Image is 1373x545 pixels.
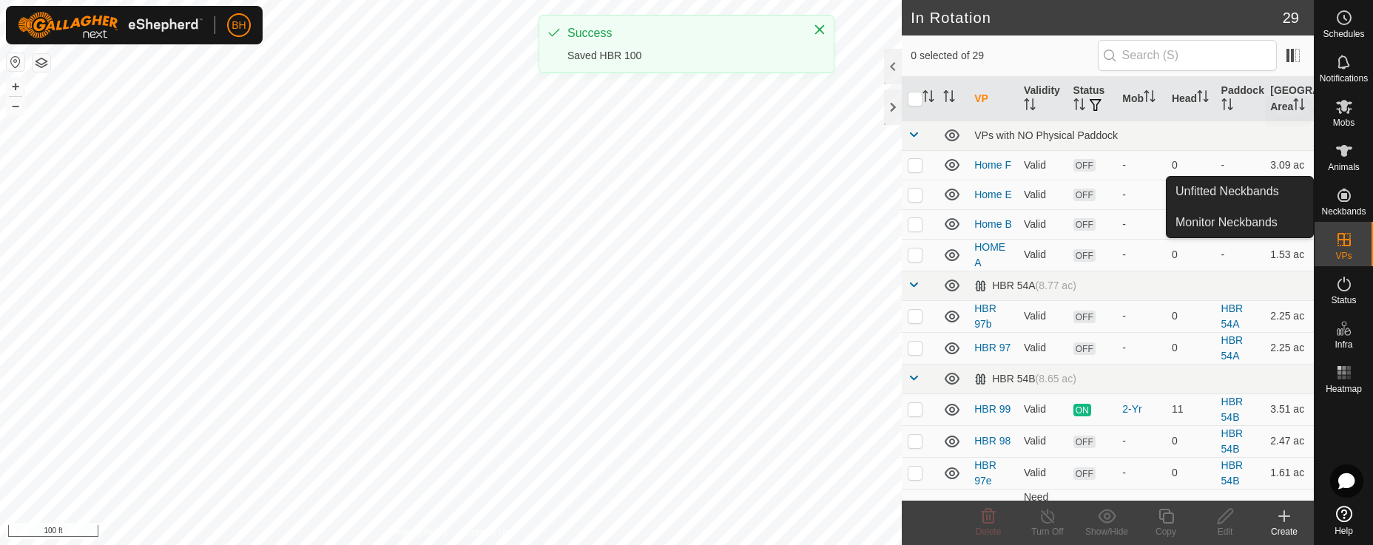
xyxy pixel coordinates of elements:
p-sorticon: Activate to sort [1197,92,1209,104]
img: Gallagher Logo [18,12,203,38]
td: 0 [1166,457,1215,489]
span: (8.65 ac) [1036,373,1076,385]
a: Unfitted Neckbands [1167,177,1313,206]
div: Turn Off [1018,525,1077,538]
td: 0 [1166,332,1215,364]
div: - [1122,465,1160,481]
td: Valid [1018,332,1067,364]
td: 0 [1166,300,1215,332]
div: - [1122,158,1160,173]
td: - [1215,239,1265,271]
td: Valid [1018,150,1067,180]
span: OFF [1073,159,1096,172]
span: OFF [1073,218,1096,231]
span: Monitor Neckbands [1175,214,1278,231]
span: OFF [1073,342,1096,355]
div: - [1122,187,1160,203]
td: 0 [1166,150,1215,180]
div: - [1122,247,1160,263]
a: HBR 97c [974,498,996,526]
td: Valid [1018,393,1067,425]
button: Map Layers [33,54,50,72]
a: Help [1315,500,1373,541]
span: OFF [1073,467,1096,480]
a: HBR 97e [974,459,996,487]
span: Delete [976,527,1002,537]
a: Home E [974,189,1012,200]
button: + [7,78,24,95]
span: Animals [1328,163,1360,172]
input: Search (S) [1098,40,1277,71]
span: Neckbands [1321,207,1366,216]
a: HBR 54B [1221,396,1244,423]
span: Mobs [1333,118,1355,127]
th: [GEOGRAPHIC_DATA] Area [1264,77,1314,121]
td: Need watering point [1018,489,1067,536]
a: Privacy Policy [393,526,448,539]
a: HBR 98 [974,435,1011,447]
div: HBR 54A [974,280,1076,292]
th: Status [1067,77,1117,121]
div: - [1122,340,1160,356]
a: HBR 97b [974,302,996,330]
td: 2.47 ac [1264,425,1314,457]
div: Saved HBR 100 [567,48,798,64]
a: Home B [974,218,1012,230]
div: - [1122,433,1160,449]
div: - [1122,308,1160,324]
p-sorticon: Activate to sort [1293,101,1305,112]
span: OFF [1073,311,1096,323]
td: Valid [1018,239,1067,271]
span: Help [1335,527,1353,535]
td: 0 [1166,239,1215,271]
span: VPs [1335,251,1352,260]
td: 2.25 ac [1264,332,1314,364]
span: ON [1073,404,1091,416]
td: 3.51 ac [1264,393,1314,425]
a: HBR 54B [1221,459,1244,487]
a: Monitor Neckbands [1167,208,1313,237]
p-sorticon: Activate to sort [943,92,955,104]
div: Edit [1195,525,1255,538]
td: Valid [1018,457,1067,489]
td: 0 [1166,425,1215,457]
td: Valid [1018,425,1067,457]
p-sorticon: Activate to sort [1024,101,1036,112]
div: VPs with NO Physical Paddock [974,129,1308,141]
span: 29 [1283,7,1299,29]
span: (8.77 ac) [1036,280,1076,291]
td: Valid [1018,209,1067,239]
div: 2-Yr [1122,402,1160,417]
a: HBR 54B [1221,498,1244,526]
div: Copy [1136,525,1195,538]
td: Valid [1018,300,1067,332]
th: Mob [1116,77,1166,121]
td: Valid [1018,180,1067,209]
th: VP [968,77,1018,121]
span: OFF [1073,189,1096,201]
span: Notifications [1320,74,1368,83]
div: Show/Hide [1077,525,1136,538]
p-sorticon: Activate to sort [1144,92,1156,104]
th: Validity [1018,77,1067,121]
a: HBR 54A [1221,334,1244,362]
td: 1.53 ac [1264,239,1314,271]
a: HBR 97 [974,342,1011,353]
div: Success [567,24,798,42]
button: Close [809,19,830,40]
a: HOME A [974,241,1005,268]
span: BH [232,18,246,33]
span: Status [1331,296,1356,305]
td: 0 [1166,489,1215,536]
td: 3.09 ac [1264,150,1314,180]
div: Create [1255,525,1314,538]
td: 1.61 ac [1264,457,1314,489]
div: - [1122,217,1160,232]
span: OFF [1073,249,1096,262]
span: Infra [1335,340,1352,349]
p-sorticon: Activate to sort [1073,101,1085,112]
a: HBR 54A [1221,302,1244,330]
td: 2.25 ac [1264,300,1314,332]
th: Paddock [1215,77,1265,121]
